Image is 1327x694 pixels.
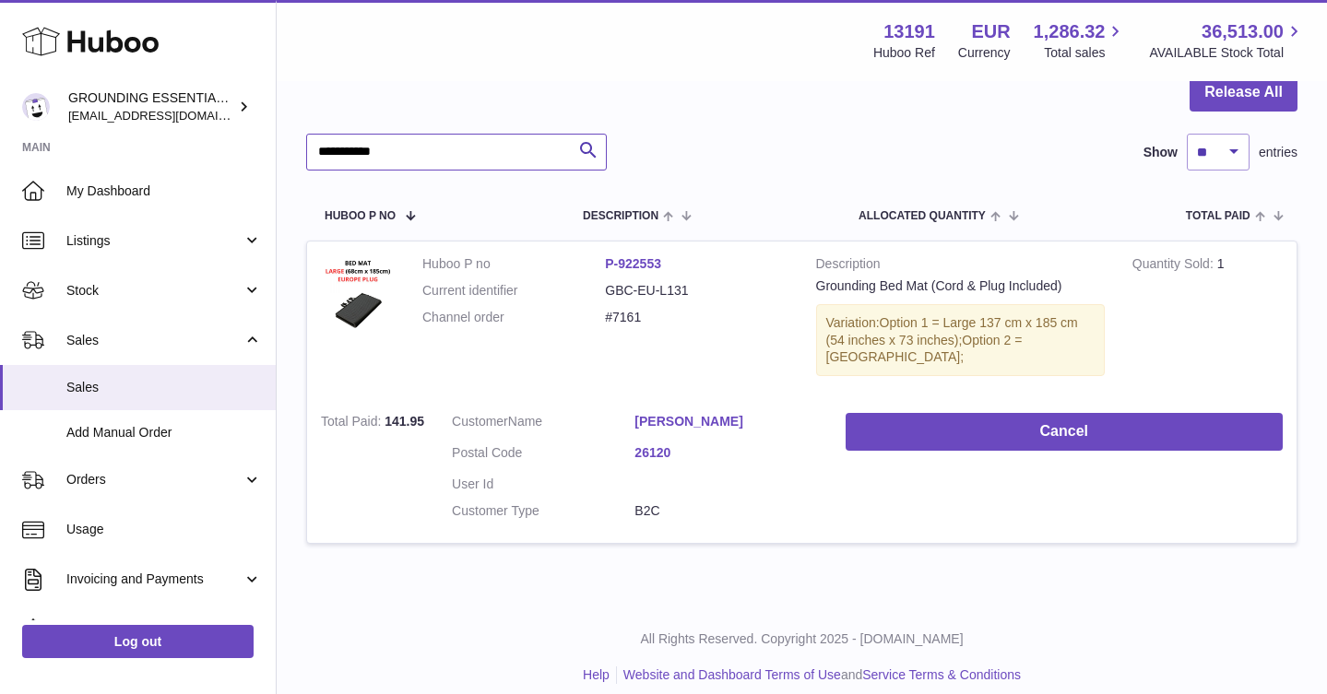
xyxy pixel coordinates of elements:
span: 36,513.00 [1202,19,1284,44]
div: Currency [958,44,1011,62]
span: 1,286.32 [1034,19,1106,44]
a: 26120 [634,444,817,462]
a: Log out [22,625,254,658]
span: ALLOCATED Quantity [859,210,986,222]
div: Variation: [816,304,1105,377]
span: Listings [66,232,243,250]
span: Sales [66,379,262,396]
strong: 13191 [883,19,935,44]
span: Total paid [1186,210,1250,222]
p: All Rights Reserved. Copyright 2025 - [DOMAIN_NAME] [291,630,1312,648]
img: espenwkopperud@gmail.com [22,93,50,121]
img: 131911721137567.png [321,255,395,329]
button: Cancel [846,413,1283,451]
dt: Customer Type [452,502,634,520]
label: Show [1143,144,1178,161]
a: [PERSON_NAME] [634,413,817,430]
dt: Current identifier [422,282,605,300]
span: entries [1259,144,1297,161]
span: [EMAIL_ADDRESS][DOMAIN_NAME] [68,108,271,123]
strong: Description [816,255,1105,277]
a: P-922553 [605,256,661,271]
span: Description [583,210,658,222]
span: Total sales [1044,44,1126,62]
a: Website and Dashboard Terms of Use [623,667,841,682]
span: AVAILABLE Stock Total [1149,44,1305,62]
div: GROUNDING ESSENTIALS INTERNATIONAL SLU [68,89,234,124]
span: Orders [66,471,243,488]
strong: EUR [971,19,1010,44]
span: Invoicing and Payments [66,570,243,588]
dd: GBC-EU-L131 [605,282,788,300]
button: Release All [1190,74,1297,112]
span: Huboo P no [325,210,396,222]
span: 141.95 [385,414,424,429]
td: 1 [1119,241,1297,399]
a: Service Terms & Conditions [862,667,1021,682]
div: Huboo Ref [873,44,935,62]
span: My Dashboard [66,182,262,200]
strong: Quantity Sold [1132,256,1217,276]
span: Option 1 = Large 137 cm x 185 cm (54 inches x 73 inches); [826,315,1078,347]
dd: B2C [634,502,817,520]
dt: Huboo P no [422,255,605,273]
a: 36,513.00 AVAILABLE Stock Total [1149,19,1305,62]
strong: Total Paid [321,414,385,433]
dd: #7161 [605,309,788,326]
a: Help [583,667,610,682]
span: Stock [66,282,243,300]
dt: Channel order [422,309,605,326]
dt: Name [452,413,634,435]
div: Grounding Bed Mat (Cord & Plug Included) [816,277,1105,295]
dt: Postal Code [452,444,634,466]
span: Usage [66,521,262,538]
span: Sales [66,332,243,349]
span: Customer [452,414,508,429]
a: 1,286.32 Total sales [1034,19,1127,62]
li: and [617,666,1021,684]
span: Add Manual Order [66,424,262,441]
dt: User Id [452,476,634,493]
